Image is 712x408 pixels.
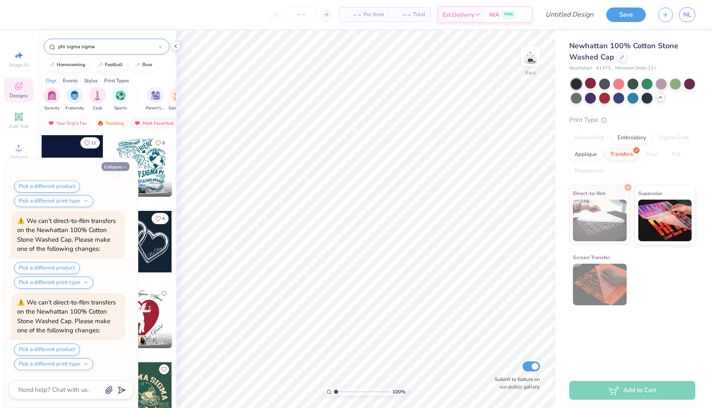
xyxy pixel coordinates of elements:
div: Digital Print [654,132,695,144]
span: FREE [504,12,513,17]
span: Designs [10,92,28,99]
div: filter for Sports [112,87,129,111]
span: [PERSON_NAME] [124,334,158,340]
div: filter for Parent's Weekend [146,87,165,111]
span: 11 [91,141,96,145]
div: football [105,62,123,67]
div: We can’t direct-to-film transfers on the Newhattan 100% Cotton Stone Washed Cap. Please make one ... [17,298,116,335]
div: Rhinestones [569,165,610,178]
img: Supacolor [638,200,692,241]
button: filter button [169,87,188,111]
span: N/A [489,10,499,19]
span: – – [344,10,361,19]
input: Untitled Design [539,6,600,23]
button: filter button [146,87,165,111]
button: filter button [65,87,84,111]
div: filter for Fraternity [65,87,84,111]
span: Direct-to-film [573,189,606,198]
button: Save [606,7,646,22]
span: 100 % [392,388,406,396]
div: Print Type [569,115,695,125]
span: Newhattan [569,65,592,72]
img: Fraternity Image [70,91,79,100]
div: Embroidery [612,132,652,144]
span: Newhattan 100% Cotton Stone Washed Cap [569,41,678,62]
span: Total [413,10,426,19]
div: Events [63,77,78,84]
div: Foil [667,148,686,161]
span: Est. Delivery [443,10,474,19]
div: Trending [93,118,128,128]
div: filter for Club [89,87,106,111]
button: Collapse [102,162,129,171]
button: Like [152,137,169,148]
div: Screen Print [569,132,610,144]
img: Game Day Image [174,91,183,100]
div: homecoming [57,62,85,67]
input: Try "Alpha" [57,42,159,51]
img: most_fav.gif [48,120,55,126]
button: filter button [43,87,60,111]
span: Add Text [9,123,29,130]
div: Orgs [46,77,57,84]
img: trend_line.gif [48,62,55,67]
span: [PERSON_NAME] [124,183,158,188]
label: Submit to feature on our public gallery. [490,376,540,391]
span: Per Item [363,10,384,19]
span: Phi Sigma Pi, [GEOGRAPHIC_DATA][US_STATE] [124,189,169,195]
button: Like [80,137,100,148]
div: bear [142,62,152,67]
span: Sports [114,105,127,111]
img: trending.gif [97,120,104,126]
span: Parent's Weekend [146,105,165,111]
span: 6 [162,217,165,221]
button: bear [129,59,156,71]
button: homecoming [44,59,89,71]
span: Fraternity [65,105,84,111]
div: Transfers [605,148,638,161]
span: Phi Sigma Sigma, [GEOGRAPHIC_DATA] [124,340,169,346]
span: Screen Transfer [573,253,610,262]
span: – – [394,10,411,19]
button: Like [159,289,169,299]
button: Like [152,213,169,224]
div: Print Types [104,77,129,84]
button: Pick a different product [14,344,80,356]
img: Back [522,48,539,65]
button: Pick a different print type [14,195,93,207]
span: Club [93,105,102,111]
span: Minimum Order: 12 + [615,65,657,72]
button: football [92,59,127,71]
div: We can’t direct-to-film transfers on the Newhattan 100% Cotton Stone Washed Cap. Please make one ... [17,217,116,253]
img: most_fav.gif [134,120,141,126]
img: Screen Transfer [573,264,627,305]
button: Pick a different print type [14,277,93,289]
button: Like [159,364,169,374]
span: NL [683,10,691,20]
span: Supacolor [638,189,662,198]
img: trend_line.gif [97,62,103,67]
img: Club Image [93,91,102,100]
span: Sorority [44,105,60,111]
img: Direct-to-film [573,200,627,241]
img: Parent's Weekend Image [151,91,160,100]
div: Vinyl [641,148,664,161]
div: Applique [569,148,602,161]
div: Styles [84,77,98,84]
div: Back [525,69,536,77]
a: NL [679,7,695,22]
span: 8 [162,141,165,145]
button: filter button [112,87,129,111]
button: Pick a different product [14,262,80,274]
span: Game Day [169,105,188,111]
div: filter for Game Day [169,87,188,111]
div: Your Org's Fav [44,118,91,128]
img: Sports Image [116,91,125,100]
span: Image AI [9,62,29,68]
img: trend_line.gif [134,62,141,67]
span: Upload [10,154,27,161]
div: filter for Sorority [43,87,60,111]
button: filter button [89,87,106,111]
div: Most Favorited [130,118,177,128]
input: – – [285,7,317,22]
